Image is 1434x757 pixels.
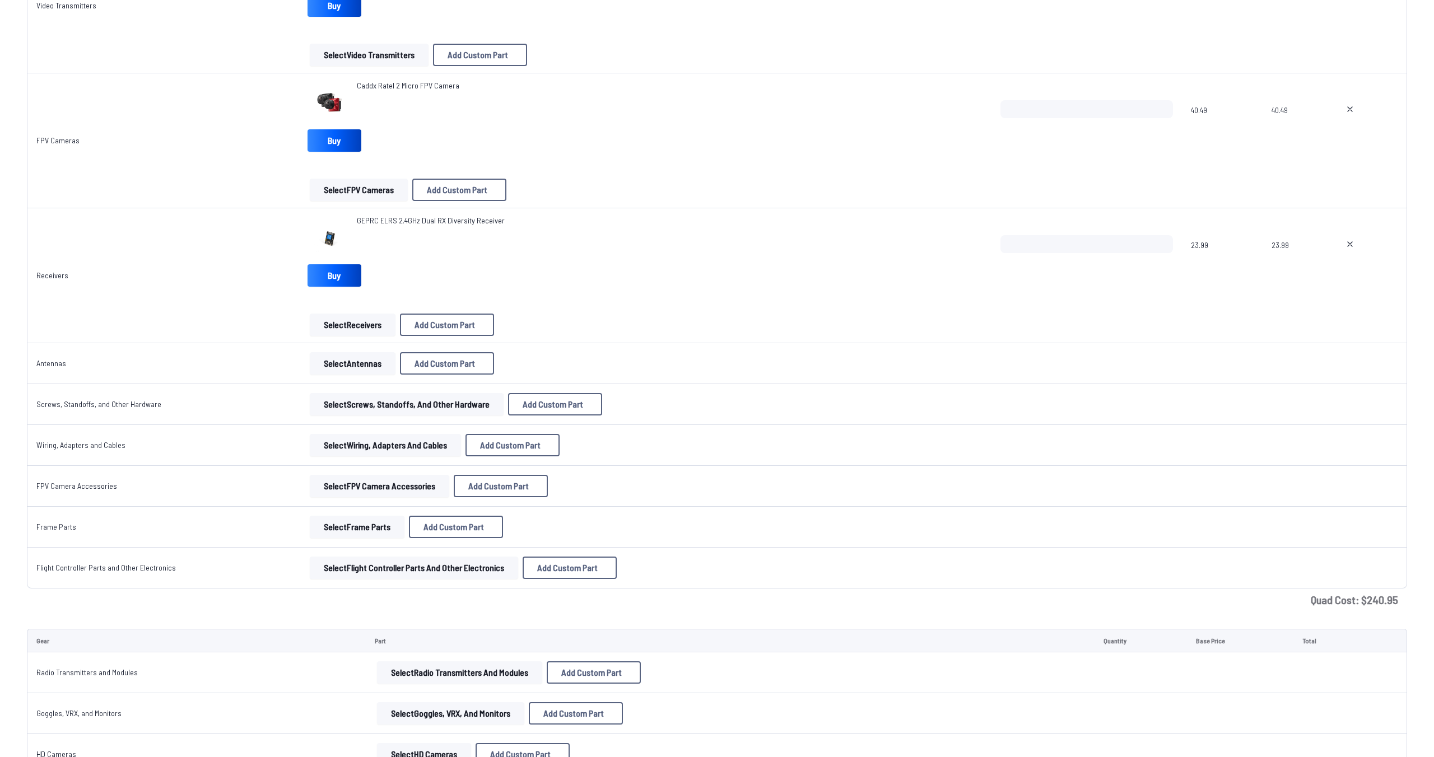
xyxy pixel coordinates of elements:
span: Add Custom Part [537,563,598,572]
img: image [308,80,352,125]
button: Add Custom Part [400,314,494,336]
button: Add Custom Part [547,661,641,684]
td: Gear [27,629,366,652]
a: SelectWiring, Adapters and Cables [308,434,463,456]
span: Add Custom Part [561,668,622,677]
a: Buy [308,129,361,152]
button: SelectGoggles, VRX, and Monitors [377,702,524,725]
a: SelectScrews, Standoffs, and Other Hardware [308,393,506,415]
span: 40.49 [1272,100,1318,154]
a: FPV Camera Accessories [36,481,117,490]
a: Receivers [36,270,68,280]
span: Add Custom Part [427,185,487,194]
span: 23.99 [1191,235,1254,289]
a: SelectFlight Controller Parts and Other Electronics [308,557,520,579]
span: Add Custom Part [523,400,583,409]
button: Add Custom Part [412,179,506,201]
td: Quantity [1095,629,1187,652]
span: 40.49 [1191,100,1254,154]
span: Add Custom Part [415,320,475,329]
span: Add Custom Part [480,441,541,450]
a: SelectGoggles, VRX, and Monitors [375,702,527,725]
button: SelectRadio Transmitters and Modules [377,661,542,684]
a: SelectAntennas [308,352,398,375]
a: Caddx Ratel 2 Micro FPV Camera [357,80,459,91]
a: SelectVideo Transmitters [308,44,431,66]
a: Frame Parts [36,522,76,531]
a: Flight Controller Parts and Other Electronics [36,563,176,572]
button: SelectFPV Cameras [310,179,408,201]
button: SelectVideo Transmitters [310,44,429,66]
button: SelectAntennas [310,352,395,375]
td: Quad Cost: $ 240.95 [27,588,1407,611]
button: SelectFPV Camera Accessories [310,475,449,497]
a: SelectRadio Transmitters and Modules [375,661,544,684]
button: Add Custom Part [523,557,617,579]
a: Antennas [36,358,66,368]
a: SelectReceivers [308,314,398,336]
span: Add Custom Part [423,522,484,531]
a: Wiring, Adapters and Cables [36,440,125,450]
button: SelectWiring, Adapters and Cables [310,434,461,456]
button: Add Custom Part [400,352,494,375]
a: SelectFPV Camera Accessories [308,475,451,497]
span: 23.99 [1272,235,1318,289]
button: Add Custom Part [529,702,623,725]
span: Add Custom Part [468,482,529,490]
span: Caddx Ratel 2 Micro FPV Camera [357,81,459,90]
span: Add Custom Part [448,50,508,59]
span: Add Custom Part [543,709,604,718]
a: FPV Cameras [36,135,80,145]
button: Add Custom Part [508,393,602,415]
span: GEPRC ELRS 2.4GHz Dual RX Diversity Receiver [357,216,505,225]
a: Goggles, VRX, and Monitors [36,708,122,718]
a: Radio Transmitters and Modules [36,667,138,677]
a: SelectFrame Parts [308,516,407,538]
button: Add Custom Part [433,44,527,66]
a: SelectFPV Cameras [308,179,410,201]
a: Video Transmitters [36,1,96,10]
a: Screws, Standoffs, and Other Hardware [36,399,161,409]
a: Buy [308,264,361,287]
a: GEPRC ELRS 2.4GHz Dual RX Diversity Receiver [357,215,505,226]
td: Base Price [1187,629,1293,652]
img: image [308,215,352,260]
button: SelectFlight Controller Parts and Other Electronics [310,557,518,579]
button: SelectReceivers [310,314,395,336]
button: Add Custom Part [409,516,503,538]
td: Part [366,629,1095,652]
button: SelectScrews, Standoffs, and Other Hardware [310,393,504,415]
td: Total [1293,629,1366,652]
button: Add Custom Part [454,475,548,497]
button: SelectFrame Parts [310,516,404,538]
button: Add Custom Part [465,434,560,456]
span: Add Custom Part [415,359,475,368]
